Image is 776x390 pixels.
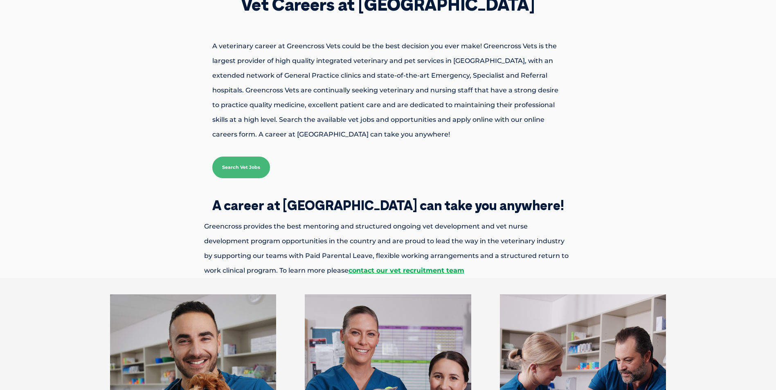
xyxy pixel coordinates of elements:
p: Greencross provides the best mentoring and structured ongoing vet development and vet nurse devel... [175,219,601,278]
h2: A career at [GEOGRAPHIC_DATA] can take you anywhere! [175,199,601,212]
a: contact our vet recruitment team [349,267,464,274]
p: A veterinary career at Greencross Vets could be the best decision you ever make! Greencross Vets ... [184,39,593,142]
a: Search Vet Jobs [212,157,270,178]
